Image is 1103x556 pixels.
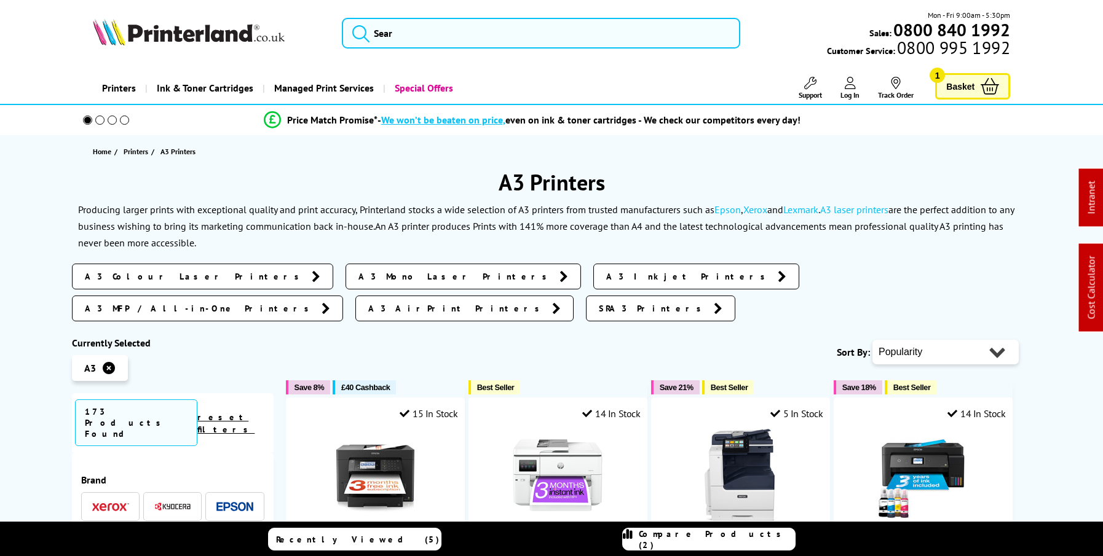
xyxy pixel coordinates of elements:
p: Producing larger prints with exceptional quality and print accuracy, Printerland stocks a wide se... [78,203,1014,232]
button: Best Seller [702,380,754,394]
span: Save 21% [660,383,694,392]
a: Intranet [1085,181,1097,214]
button: Save 21% [651,380,700,394]
a: Epson [216,499,253,514]
span: Sales: [869,27,891,39]
a: HP OfficeJet Pro 9730e [512,511,604,523]
div: 14 In Stock [947,407,1005,420]
span: 1 [930,68,945,83]
span: SRA3 Printers [599,302,708,315]
a: Epson EcoTank ET-15000 [877,511,969,523]
a: Ink & Toner Cartridges [145,72,263,104]
div: Currently Selected [72,337,274,349]
div: 5 In Stock [770,407,823,420]
span: Price Match Promise* [287,114,378,126]
a: Home [93,145,114,158]
span: A3 Mono Laser Printers [358,270,553,283]
div: 14 In Stock [582,407,640,420]
a: A3 Colour Laser Printers [72,264,333,289]
a: Special Offers [383,72,462,104]
a: A3 MFP / All-in-One Printers [72,296,343,321]
span: £40 Cashback [341,383,390,392]
span: A3 Printers [160,147,196,156]
button: Save 18% [834,380,882,394]
img: HP OfficeJet Pro 9730e [512,429,604,521]
span: Printers [124,145,148,158]
a: Lexmark [783,203,818,216]
span: We won’t be beaten on price, [381,114,505,126]
button: Best Seller [885,380,937,394]
div: Brand [81,474,264,486]
span: Save 18% [842,383,876,392]
a: A3 laser printers [820,203,888,216]
a: Support [799,77,822,100]
a: Printers [93,72,145,104]
span: 0800 995 1992 [895,42,1010,53]
img: Epson [216,502,253,511]
a: Epson [714,203,741,216]
span: Log In [840,90,860,100]
h1: A3 Printers [72,168,1031,197]
span: Best Seller [711,383,748,392]
img: Xerox VersaLink C7120DN [694,429,786,521]
a: Cost Calculator [1085,256,1097,319]
a: Basket 1 [935,73,1010,100]
span: A3 Inkjet Printers [606,270,772,283]
span: A3 [84,362,96,374]
li: modal_Promise [66,109,998,131]
a: Managed Print Services [263,72,383,104]
img: Printerland Logo [93,18,285,45]
button: Best Seller [468,380,521,394]
span: Save 8% [295,383,324,392]
a: Epson WorkForce WF-7840DTWF [329,511,421,523]
span: Best Seller [893,383,931,392]
span: 173 Products Found [75,399,197,446]
a: Kyocera [154,499,191,514]
a: Recently Viewed (5) [268,528,441,550]
p: An A3 printer produces Prints with 141% more coverage than A4 and the latest technological advanc... [78,220,1003,249]
span: A3 MFP / All-in-One Printers [85,302,315,315]
a: Log In [840,77,860,100]
div: - even on ink & toner cartridges - We check our competitors every day! [378,114,801,126]
img: Epson WorkForce WF-7840DTWF [329,429,421,521]
span: Ink & Toner Cartridges [157,72,253,104]
a: A3 Inkjet Printers [593,264,799,289]
span: A3 Colour Laser Printers [85,270,306,283]
input: Sear [342,18,740,49]
div: 15 In Stock [400,407,457,420]
a: A3 AirPrint Printers [355,296,574,321]
span: Customer Service: [827,42,1010,57]
a: Track Order [878,77,914,100]
span: Recently Viewed (5) [276,534,440,545]
span: Sort By: [837,346,870,358]
img: Epson EcoTank ET-15000 [877,429,969,521]
a: Xerox [743,203,767,216]
span: Basket [946,78,975,95]
a: 0800 840 1992 [891,24,1010,36]
a: Xerox VersaLink C7120DN [694,511,786,523]
a: Compare Products (2) [622,528,796,550]
a: SRA3 Printers [586,296,735,321]
a: Xerox [92,499,129,514]
img: Xerox [92,503,129,511]
button: Save 8% [286,380,330,394]
span: Compare Products (2) [639,528,795,550]
span: Support [799,90,822,100]
a: Printerland Logo [93,18,326,48]
img: Kyocera [154,502,191,511]
a: A3 Mono Laser Printers [346,264,581,289]
span: A3 AirPrint Printers [368,302,546,315]
span: Mon - Fri 9:00am - 5:30pm [928,9,1010,21]
a: Printers [124,145,151,158]
b: 0800 840 1992 [893,18,1010,41]
a: reset filters [197,412,255,435]
button: £40 Cashback [333,380,396,394]
span: Best Seller [477,383,515,392]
